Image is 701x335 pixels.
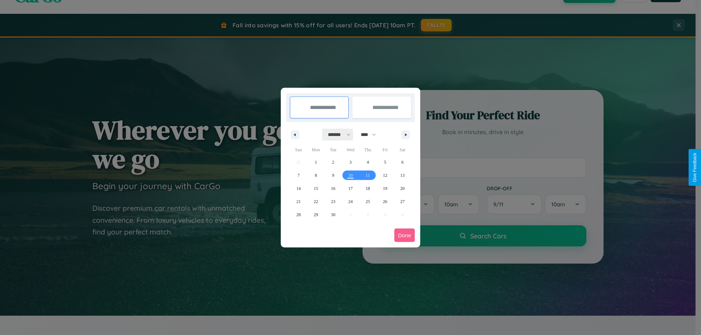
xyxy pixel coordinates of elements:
[365,182,370,195] span: 18
[307,156,324,169] button: 1
[400,169,405,182] span: 13
[342,156,359,169] button: 3
[394,156,411,169] button: 6
[314,195,318,208] span: 22
[366,169,370,182] span: 11
[290,182,307,195] button: 14
[331,195,336,208] span: 23
[401,156,403,169] span: 6
[349,156,352,169] span: 3
[307,208,324,221] button: 29
[325,156,342,169] button: 2
[325,144,342,156] span: Tue
[307,169,324,182] button: 8
[296,182,301,195] span: 14
[342,169,359,182] button: 10
[376,182,394,195] button: 19
[692,153,697,182] div: Give Feedback
[332,169,334,182] span: 9
[314,208,318,221] span: 29
[394,144,411,156] span: Sat
[376,156,394,169] button: 5
[290,144,307,156] span: Sun
[325,169,342,182] button: 9
[342,195,359,208] button: 24
[331,208,336,221] span: 30
[359,169,376,182] button: 11
[307,195,324,208] button: 22
[400,195,405,208] span: 27
[376,195,394,208] button: 26
[290,195,307,208] button: 21
[325,182,342,195] button: 16
[331,182,336,195] span: 16
[359,144,376,156] span: Thu
[348,195,353,208] span: 24
[342,144,359,156] span: Wed
[383,169,387,182] span: 12
[290,169,307,182] button: 7
[359,182,376,195] button: 18
[342,182,359,195] button: 17
[314,182,318,195] span: 15
[400,182,405,195] span: 20
[383,182,387,195] span: 19
[376,169,394,182] button: 12
[315,156,317,169] span: 1
[307,144,324,156] span: Mon
[325,208,342,221] button: 30
[298,169,300,182] span: 7
[394,229,415,242] button: Done
[307,182,324,195] button: 15
[394,195,411,208] button: 27
[348,182,353,195] span: 17
[394,182,411,195] button: 20
[296,195,301,208] span: 21
[376,144,394,156] span: Fri
[365,195,370,208] span: 25
[383,195,387,208] span: 26
[315,169,317,182] span: 8
[348,169,353,182] span: 10
[332,156,334,169] span: 2
[296,208,301,221] span: 28
[359,195,376,208] button: 25
[384,156,386,169] span: 5
[394,169,411,182] button: 13
[290,208,307,221] button: 28
[325,195,342,208] button: 23
[359,156,376,169] button: 4
[367,156,369,169] span: 4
